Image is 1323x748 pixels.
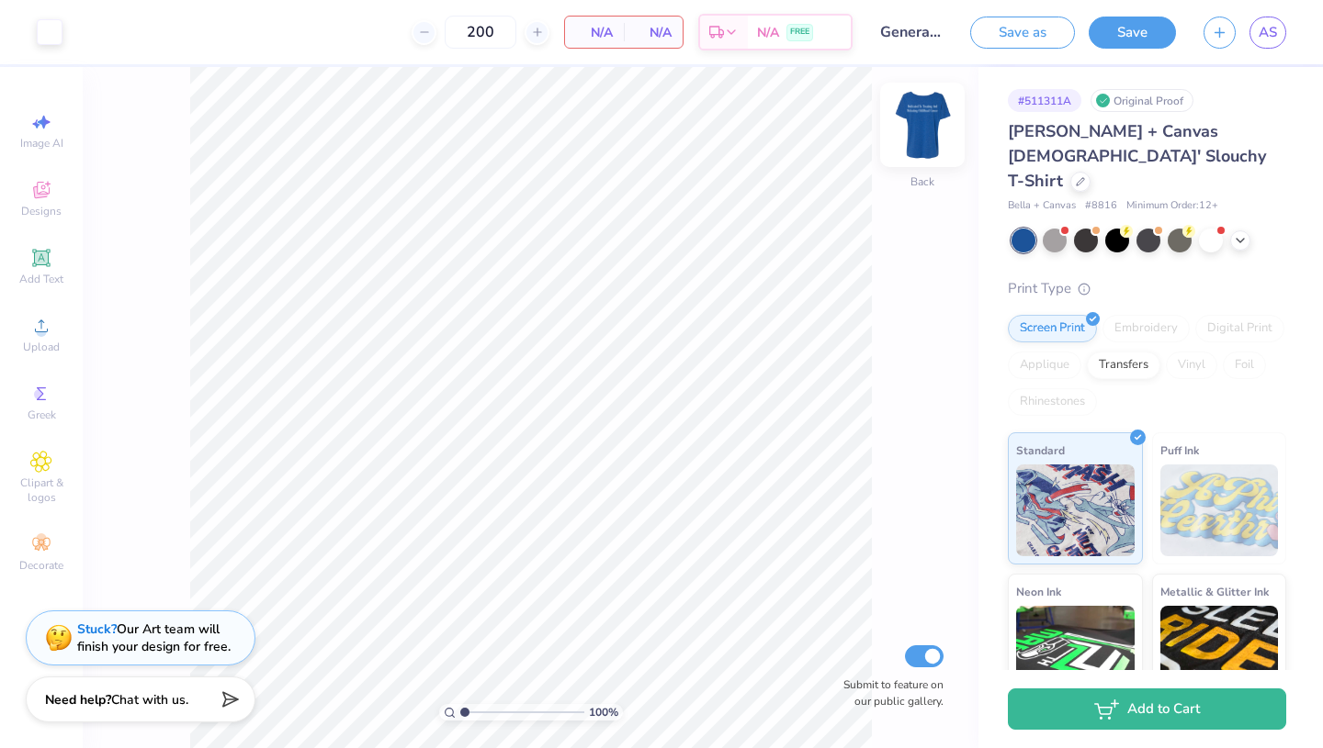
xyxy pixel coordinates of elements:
[77,620,231,655] div: Our Art team will finish your design for free.
[1087,352,1160,379] div: Transfers
[1249,17,1286,49] a: AS
[790,26,809,39] span: FREE
[21,204,62,218] span: Designs
[1008,89,1081,112] div: # 511311A
[111,691,188,709] span: Chat with us.
[1016,606,1135,698] img: Neon Ink
[1160,464,1279,556] img: Puff Ink
[833,676,944,709] label: Submit to feature on our public gallery.
[1008,688,1286,730] button: Add to Cart
[757,23,779,42] span: N/A
[1259,22,1277,43] span: AS
[1008,278,1286,299] div: Print Type
[1008,388,1097,416] div: Rhinestones
[866,14,956,50] input: Untitled Design
[19,558,63,573] span: Decorate
[1008,315,1097,342] div: Screen Print
[20,136,63,151] span: Image AI
[45,691,111,709] strong: Need help?
[635,23,672,42] span: N/A
[28,407,56,422] span: Greek
[1195,315,1284,342] div: Digital Print
[1016,582,1061,601] span: Neon Ink
[1008,198,1076,214] span: Bella + Canvas
[1089,17,1176,49] button: Save
[1102,315,1190,342] div: Embroidery
[1008,352,1081,379] div: Applique
[1016,464,1135,556] img: Standard
[1091,89,1193,112] div: Original Proof
[19,272,63,286] span: Add Text
[970,17,1075,49] button: Save as
[886,88,959,162] img: Back
[77,620,117,638] strong: Stuck?
[589,704,618,720] span: 100 %
[1166,352,1217,379] div: Vinyl
[445,16,516,49] input: – –
[23,340,60,354] span: Upload
[576,23,613,42] span: N/A
[1008,120,1266,192] span: [PERSON_NAME] + Canvas [DEMOGRAPHIC_DATA]' Slouchy T-Shirt
[1160,441,1199,460] span: Puff Ink
[1126,198,1218,214] span: Minimum Order: 12 +
[1016,441,1065,460] span: Standard
[9,475,73,505] span: Clipart & logos
[1160,606,1279,698] img: Metallic & Glitter Ink
[1085,198,1117,214] span: # 8816
[1223,352,1266,379] div: Foil
[910,173,934,190] div: Back
[1160,582,1269,601] span: Metallic & Glitter Ink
